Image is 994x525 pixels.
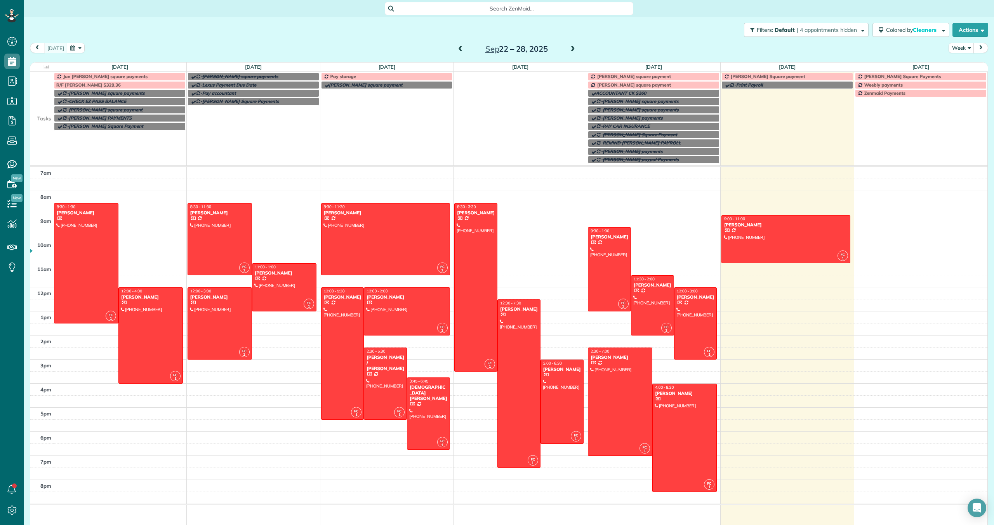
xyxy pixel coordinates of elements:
span: [PERSON_NAME] square payment [597,82,671,88]
small: 1 [485,363,495,370]
span: [PERSON_NAME] Square Payments [864,73,941,79]
span: Cleaners [913,26,938,33]
a: [DATE] [779,64,796,70]
span: 8:30 - 11:30 [324,204,345,209]
small: 1 [106,315,116,322]
small: 1 [619,303,628,310]
small: 1 [528,459,538,467]
span: [PERSON_NAME] payments [603,148,663,154]
small: 1 [240,267,249,274]
span: FC [440,439,445,443]
span: FC [488,361,492,365]
span: Pay storage [330,73,356,79]
span: FC [242,264,247,269]
span: FC [440,325,445,329]
span: [PERSON_NAME] Square Payment [69,123,143,129]
span: 12:00 - 3:00 [190,289,211,294]
div: [PERSON_NAME] [724,222,848,228]
small: 1 [838,255,848,262]
span: 9:00 - 11:00 [724,216,745,221]
span: [PERSON_NAME] square payments [69,90,145,96]
span: 10am [37,242,51,248]
span: FC [397,409,401,413]
small: 1 [438,267,447,274]
span: FC [574,433,578,437]
small: 1 [640,447,650,455]
span: [PERSON_NAME] payments [603,115,663,121]
span: 12:00 - 5:30 [324,289,345,294]
span: PAY CAR INSURANCE [603,123,650,129]
span: FC [707,481,711,485]
span: 12:00 - 2:00 [367,289,388,294]
small: 1 [662,327,671,334]
span: Jun [PERSON_NAME] square payments [63,73,148,79]
div: [PERSON_NAME] [590,355,650,360]
a: [DATE] [111,64,128,70]
a: [DATE] [379,64,395,70]
div: [PERSON_NAME] [190,210,250,216]
span: 3:00 - 6:30 [543,361,562,366]
span: FC [643,445,647,449]
span: 3:45 - 6:45 [410,379,428,384]
button: [DATE] [44,43,68,53]
span: [PERSON_NAME] square payments [603,107,679,113]
div: [PERSON_NAME] [543,367,581,372]
small: 1 [704,483,714,491]
span: 8am [40,194,51,200]
span: Default [775,26,795,33]
span: Zenmaid Payments [864,90,905,96]
span: 3pm [40,362,51,369]
span: [PERSON_NAME] square payments [603,98,679,104]
span: [PERSON_NAME] Square Payments [202,98,279,104]
div: [PERSON_NAME] [190,294,250,300]
span: [PERSON_NAME] Square Payment [603,132,677,137]
div: [PERSON_NAME] / [PERSON_NAME] [366,355,405,371]
span: [PERSON_NAME] square payment [329,82,403,88]
div: Open Intercom Messenger [968,499,986,517]
span: Lexus Payment Due Date [202,82,256,88]
span: 9:30 - 1:00 [591,228,609,233]
span: Pay accountant [202,90,236,96]
div: [PERSON_NAME] [676,294,715,300]
span: 8:30 - 11:30 [190,204,211,209]
a: Filters: Default | 4 appointments hidden [740,23,869,37]
span: CHECK EZ PASS BALANCE [69,98,126,104]
a: [DATE] [245,64,262,70]
span: [PERSON_NAME] square payment [597,73,671,79]
a: [DATE] [912,64,929,70]
button: Week [949,43,974,53]
span: 11:30 - 2:00 [634,276,655,282]
span: 1pm [40,314,51,320]
span: FC [621,301,626,305]
div: [PERSON_NAME] [323,294,362,300]
small: 1 [240,351,249,358]
span: FC [440,264,445,269]
span: 4:00 - 8:30 [655,385,674,390]
span: New [11,194,23,202]
a: [DATE] [512,64,529,70]
small: 1 [438,442,447,449]
div: [DEMOGRAPHIC_DATA][PERSON_NAME] [409,384,448,401]
span: 7am [40,170,51,176]
span: Print Payroll [736,82,763,88]
span: FC [307,301,311,305]
button: Colored byCleaners [872,23,949,37]
span: 12:00 - 3:00 [677,289,698,294]
div: [PERSON_NAME] [121,294,181,300]
button: Filters: Default | 4 appointments hidden [744,23,869,37]
span: 7pm [40,459,51,465]
span: 4pm [40,386,51,393]
span: New [11,174,23,182]
span: 6pm [40,435,51,441]
span: 9am [40,218,51,224]
span: FC [173,373,177,377]
small: 1 [170,375,180,382]
div: [PERSON_NAME] [655,391,714,396]
h2: 22 – 28, 2025 [468,45,565,53]
span: 2pm [40,338,51,344]
div: [PERSON_NAME] [366,294,447,300]
span: FC [354,409,358,413]
span: 12:00 - 4:00 [121,289,142,294]
span: FC [531,457,535,461]
span: [PERSON_NAME] square payment [69,107,142,113]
